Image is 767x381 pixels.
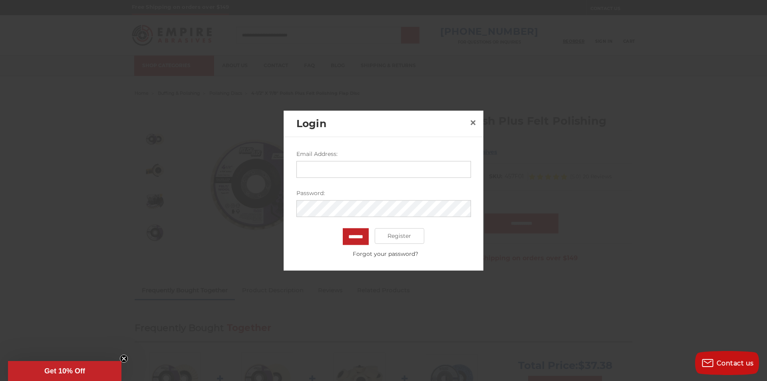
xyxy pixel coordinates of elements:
label: Password: [296,189,471,197]
h2: Login [296,116,467,131]
button: Contact us [695,351,759,375]
div: Get 10% OffClose teaser [8,361,121,381]
a: Register [375,228,425,244]
a: Forgot your password? [300,249,471,258]
span: Get 10% Off [44,367,85,375]
span: × [469,115,477,130]
button: Close teaser [120,355,128,363]
span: Contact us [717,359,754,367]
label: Email Address: [296,150,471,158]
a: Close [467,116,479,129]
